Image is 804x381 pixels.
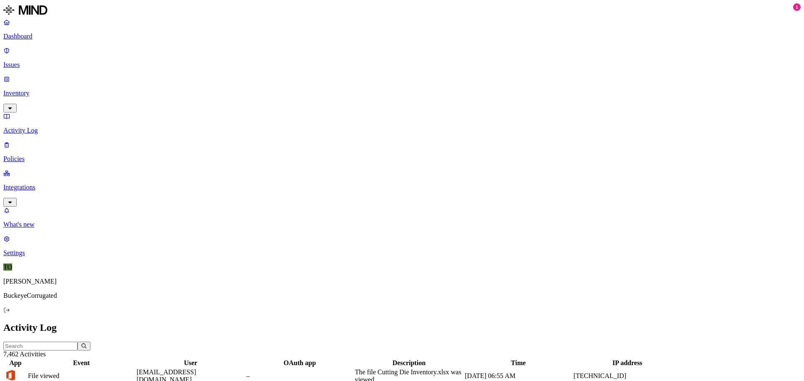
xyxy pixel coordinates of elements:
p: Policies [3,155,801,163]
img: MIND [3,3,47,17]
div: File viewed [28,372,135,380]
input: Search [3,342,77,350]
a: MIND [3,3,801,18]
a: Activity Log [3,113,801,134]
a: Policies [3,141,801,163]
a: Settings [3,235,801,257]
a: Issues [3,47,801,69]
div: Time [465,359,572,367]
p: Integrations [3,184,801,191]
p: BuckeyeCorrugated [3,292,801,299]
img: office-365.svg [5,369,16,381]
div: 1 [793,3,801,11]
a: Integrations [3,169,801,205]
span: [DATE] 06:55 AM [465,372,515,379]
p: What's new [3,221,801,228]
div: App [5,359,26,367]
a: Dashboard [3,18,801,40]
div: [TECHNICAL_ID] [573,372,681,380]
p: Inventory [3,89,801,97]
h2: Activity Log [3,322,801,333]
span: TO [3,263,12,271]
p: Settings [3,249,801,257]
div: Description [355,359,463,367]
p: Issues [3,61,801,69]
p: Activity Log [3,127,801,134]
div: OAuth app [246,359,353,367]
div: User [137,359,245,367]
p: Dashboard [3,33,801,40]
span: – [246,372,250,379]
a: What's new [3,207,801,228]
span: 7,462 Activities [3,350,46,358]
a: Inventory [3,75,801,111]
div: IP address [573,359,681,367]
div: Event [28,359,135,367]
